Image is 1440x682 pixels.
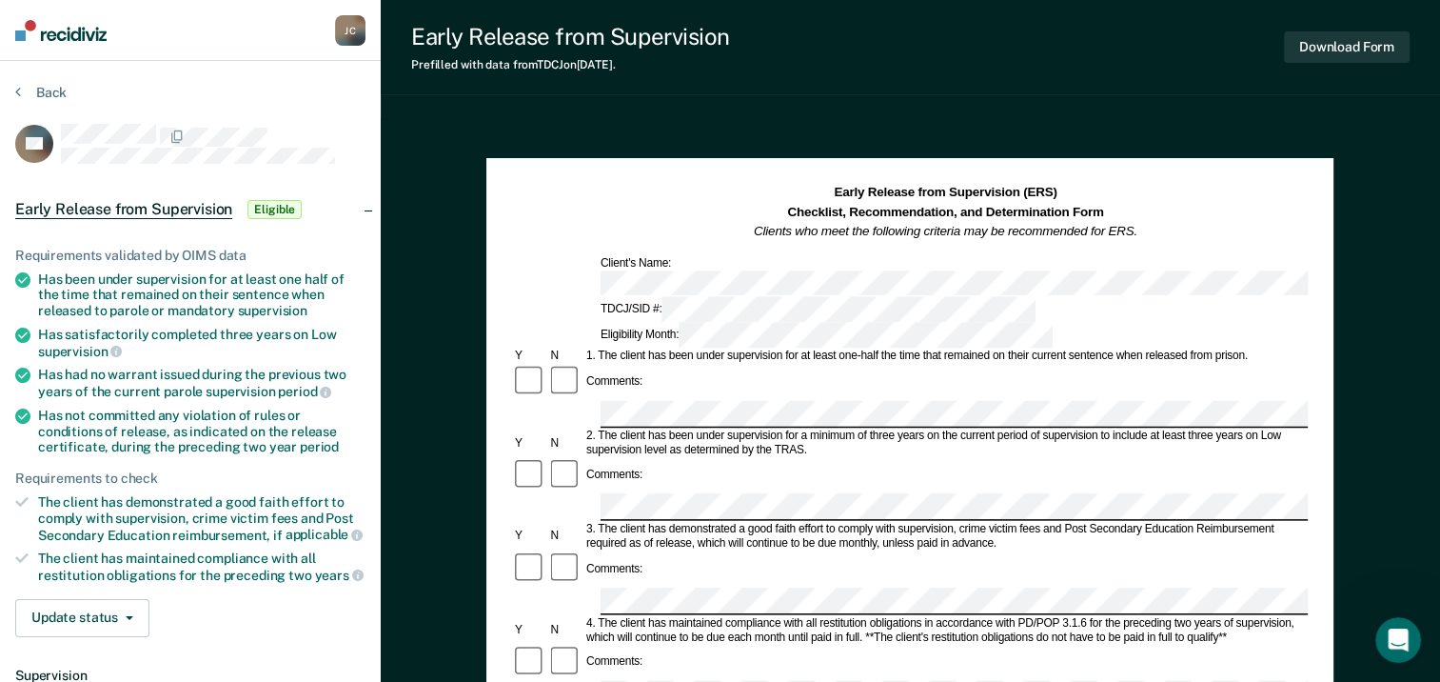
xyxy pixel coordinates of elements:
[512,350,547,364] div: Y
[548,350,583,364] div: N
[583,469,645,483] div: Comments:
[38,271,365,319] div: Has been under supervision for at least one half of the time that remained on their sentence when...
[512,623,547,637] div: Y
[512,436,547,451] div: Y
[512,530,547,544] div: Y
[411,58,730,71] div: Prefilled with data from TDCJ on [DATE] .
[583,522,1308,551] div: 3. The client has demonstrated a good faith effort to comply with supervision, crime victim fees ...
[38,367,365,399] div: Has had no warrant issued during the previous two years of the current parole supervision
[754,224,1137,238] em: Clients who meet the following criteria may be recommended for ERS.
[598,297,1038,323] div: TDCJ/SID #:
[15,471,365,487] div: Requirements to check
[38,551,365,583] div: The client has maintained compliance with all restitution obligations for the preceding two
[15,599,149,637] button: Update status
[38,408,365,455] div: Has not committed any violation of rules or conditions of release, as indicated on the release ce...
[278,384,331,399] span: period
[315,568,364,583] span: years
[1284,31,1410,63] button: Download Form
[583,350,1308,364] div: 1. The client has been under supervision for at least one-half the time that remained on their cu...
[598,323,1055,349] div: Eligibility Month:
[1375,617,1421,663] iframe: Intercom live chat
[583,562,645,576] div: Comments:
[15,84,67,101] button: Back
[548,436,583,451] div: N
[335,15,365,46] button: JC
[15,248,365,264] div: Requirements validated by OIMS data
[583,655,645,670] div: Comments:
[583,375,645,390] div: Comments:
[583,429,1308,457] div: 2. The client has been under supervision for a minimum of three years on the current period of su...
[15,20,107,41] img: Recidiviz
[247,200,302,219] span: Eligible
[300,439,339,454] span: period
[38,327,365,359] div: Has satisfactorily completed three years on Low
[788,205,1104,219] strong: Checklist, Recommendation, and Determination Form
[335,15,365,46] div: J C
[411,23,730,50] div: Early Release from Supervision
[835,186,1057,200] strong: Early Release from Supervision (ERS)
[583,616,1308,645] div: 4. The client has maintained compliance with all restitution obligations in accordance with PD/PO...
[548,623,583,637] div: N
[38,494,365,543] div: The client has demonstrated a good faith effort to comply with supervision, crime victim fees and...
[238,303,307,318] span: supervision
[15,200,232,219] span: Early Release from Supervision
[548,530,583,544] div: N
[38,344,122,359] span: supervision
[286,527,363,542] span: applicable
